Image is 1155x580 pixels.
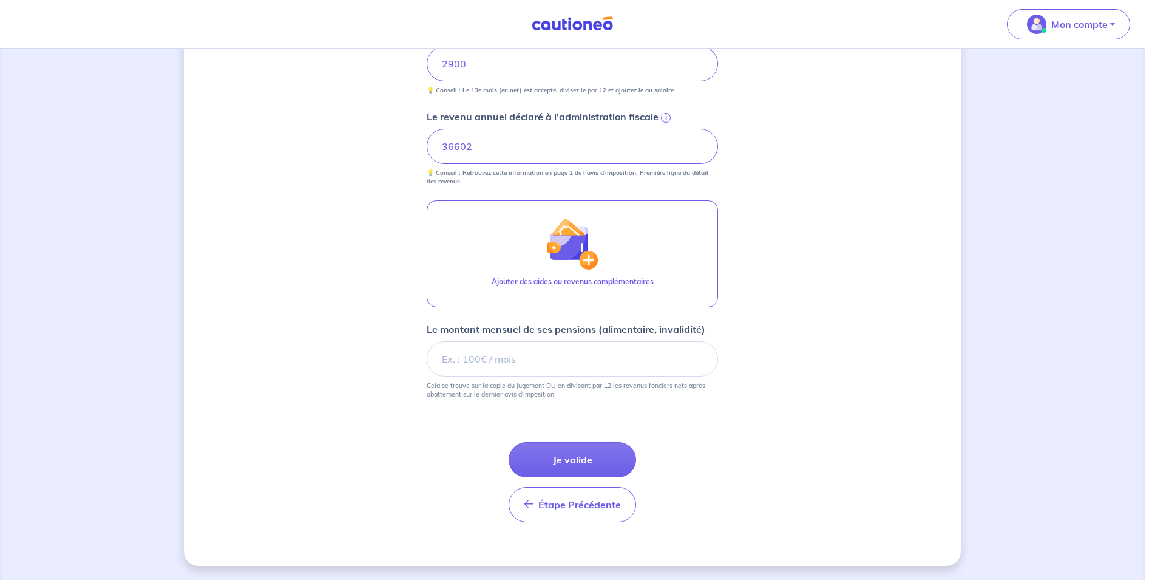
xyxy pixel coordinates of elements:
[661,113,671,123] span: i
[527,16,618,32] img: Cautioneo
[427,86,674,95] p: 💡 Conseil : Le 13e mois (en net) est accepté, divisez le par 12 et ajoutez le au salaire
[427,322,705,336] p: Le montant mensuel de ses pensions (alimentaire, invalidité)
[1007,9,1130,39] button: illu_account_valid_menu.svgMon compte
[1051,17,1108,32] p: Mon compte
[546,217,598,270] img: illu_wallet.svg
[538,499,621,511] span: Étape Précédente
[509,442,636,477] button: Je valide
[492,276,654,287] p: Ajouter des aides ou revenus complémentaires
[509,487,636,522] button: Étape Précédente
[1027,15,1046,34] img: illu_account_valid_menu.svg
[427,46,718,81] input: Ex : 1 500 € net/mois
[427,341,718,377] input: Ex. : 100€ / mois
[427,381,718,398] p: Cela se trouve sur la copie du jugement OU en divisant par 12 les revenus fonciers nets après aba...
[427,109,659,124] p: Le revenu annuel déclaré à l'administration fiscale
[427,169,718,186] p: 💡 Conseil : Retrouvez cette information en page 2 de l’avis d'imposition. Première ligne du détai...
[427,129,718,164] input: 20000€
[427,200,718,307] button: illu_wallet.svgAjouter des aides ou revenus complémentaires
